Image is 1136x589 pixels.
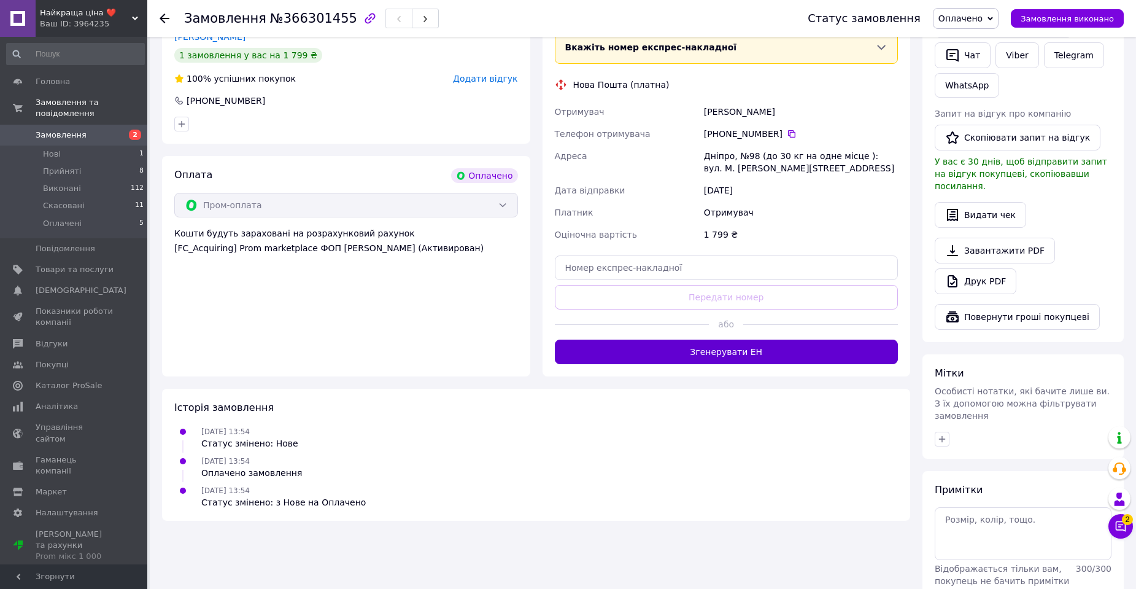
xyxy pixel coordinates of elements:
[43,166,81,177] span: Прийняті
[935,42,991,68] button: Чат
[201,437,298,450] div: Статус змінено: Нове
[701,179,900,201] div: [DATE]
[36,401,78,412] span: Аналітика
[555,107,605,117] span: Отримувач
[935,484,983,496] span: Примітки
[36,264,114,275] span: Товари та послуги
[1122,514,1133,525] span: 2
[36,380,102,391] span: Каталог ProSale
[1108,514,1133,539] button: Чат з покупцем2
[184,11,266,26] span: Замовлення
[555,255,898,280] input: Номер експрес-накладної
[201,427,250,436] span: [DATE] 13:54
[701,145,900,179] div: Дніпро, №98 (до 30 кг на одне місце ): вул. М. [PERSON_NAME][STREET_ADDRESS]
[555,340,898,364] button: Згенерувати ЕН
[555,129,651,139] span: Телефон отримувача
[201,486,250,495] span: [DATE] 13:54
[453,74,517,84] span: Додати відгук
[1044,42,1104,68] a: Telegram
[935,202,1026,228] button: Видати чек
[139,166,144,177] span: 8
[201,457,250,466] span: [DATE] 13:54
[43,183,81,194] span: Виконані
[185,95,266,107] div: [PHONE_NUMBER]
[129,130,141,140] span: 2
[135,200,144,211] span: 11
[160,12,169,25] div: Повернутися назад
[555,185,625,195] span: Дата відправки
[935,304,1100,330] button: Повернути гроші покупцеві
[935,238,1055,263] a: Завантажити PDF
[36,130,87,141] span: Замовлення
[139,218,144,229] span: 5
[174,402,274,413] span: Історія замовлення
[935,109,1071,119] span: Запит на відгук про компанію
[701,201,900,224] div: Отримувач
[174,169,212,181] span: Оплата
[270,11,357,26] span: №366301455
[570,79,673,91] div: Нова Пошта (платна)
[43,218,82,229] span: Оплачені
[40,7,132,18] span: Найкраща ціна ❤️
[935,125,1100,150] button: Скопіювати запит на відгук
[36,529,114,563] span: [PERSON_NAME] та рахунки
[187,74,211,84] span: 100%
[36,422,114,444] span: Управління сайтом
[555,230,637,240] span: Оціночна вартість
[40,18,147,29] div: Ваш ID: 3964235
[701,101,900,123] div: [PERSON_NAME]
[935,73,999,98] a: WhatsApp
[174,227,518,254] div: Кошти будуть зараховані на розрахунковий рахунок
[174,72,296,85] div: успішних покупок
[201,467,302,479] div: Оплачено замовлення
[139,149,144,160] span: 1
[935,157,1107,191] span: У вас є 30 днів, щоб відправити запит на відгук покупцеві, скопіювавши посилання.
[808,12,921,25] div: Статус замовлення
[36,507,98,518] span: Налаштування
[174,32,245,42] a: [PERSON_NAME]
[36,551,114,562] div: Prom мікс 1 000
[36,243,95,254] span: Повідомлення
[935,386,1110,421] span: Особисті нотатки, які бачите лише ви. З їх допомогою можна фільтрувати замовлення
[43,149,61,160] span: Нові
[174,242,518,254] div: [FC_Acquiring] Prom marketplace ФОП [PERSON_NAME] (Активирован)
[36,359,69,370] span: Покупці
[36,285,126,296] span: [DEMOGRAPHIC_DATA]
[555,151,587,161] span: Адреса
[201,496,366,509] div: Статус змінено: з Нове на Оплачено
[174,48,322,63] div: 1 замовлення у вас на 1 799 ₴
[701,224,900,246] div: 1 799 ₴
[131,183,144,194] span: 112
[565,42,737,52] span: Вкажіть номер експрес-накладної
[451,168,517,183] div: Оплачено
[555,208,593,217] span: Платник
[1076,564,1111,574] span: 300 / 300
[935,564,1069,586] span: Відображається тільки вам, покупець не бачить примітки
[709,318,743,330] span: або
[704,128,898,140] div: [PHONE_NUMBER]
[995,42,1038,68] a: Viber
[938,14,983,23] span: Оплачено
[36,486,67,497] span: Маркет
[935,367,964,379] span: Мітки
[36,97,147,119] span: Замовлення та повідомлення
[935,268,1016,294] a: Друк PDF
[36,76,70,87] span: Головна
[36,306,114,328] span: Показники роботи компанії
[43,200,85,211] span: Скасовані
[1011,9,1124,28] button: Замовлення виконано
[1021,14,1114,23] span: Замовлення виконано
[36,454,114,477] span: Гаманець компанії
[6,43,145,65] input: Пошук
[36,338,68,349] span: Відгуки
